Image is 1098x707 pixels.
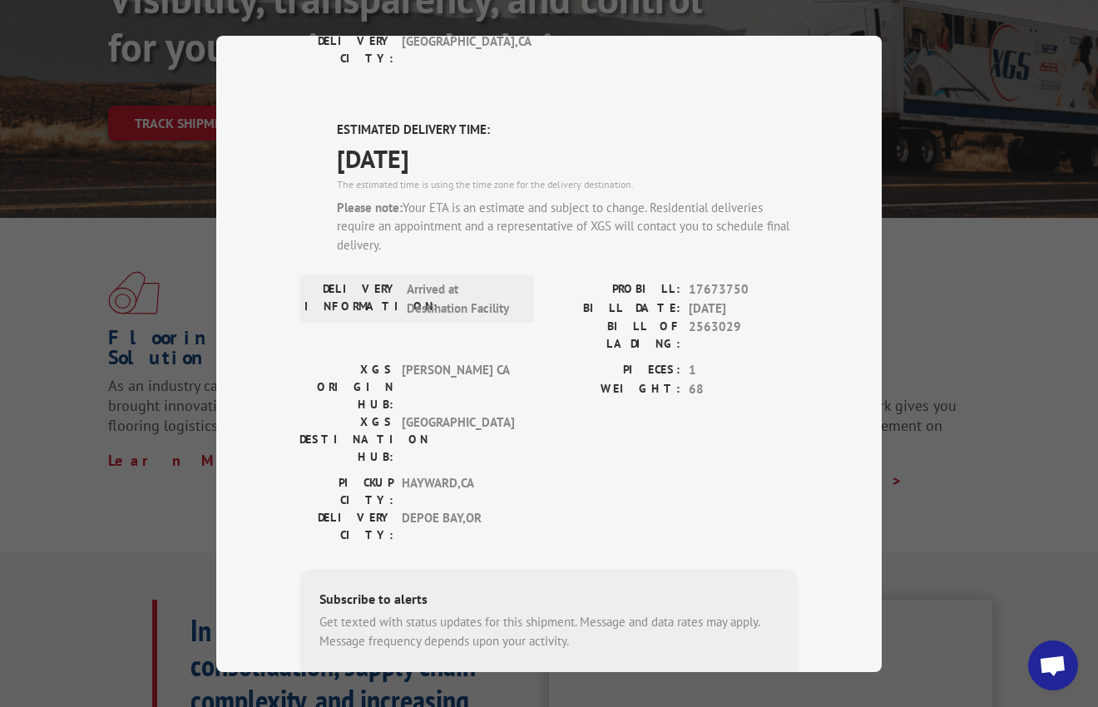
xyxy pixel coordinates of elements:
[689,299,799,318] span: [DATE]
[337,199,403,215] strong: Please note:
[549,299,680,318] label: BILL DATE:
[299,474,393,509] label: PICKUP CITY:
[337,176,799,191] div: The estimated time is using the time zone for the delivery destination.
[402,509,514,544] span: DEPOE BAY , OR
[407,280,519,318] span: Arrived at Destination Facility
[299,413,393,466] label: XGS DESTINATION HUB:
[319,589,779,613] div: Subscribe to alerts
[689,379,799,398] span: 68
[549,280,680,299] label: PROBILL:
[299,361,393,413] label: XGS ORIGIN HUB:
[337,198,799,255] div: Your ETA is an estimate and subject to change. Residential deliveries require an appointment and ...
[1028,640,1078,690] div: Open chat
[402,361,514,413] span: [PERSON_NAME] CA
[689,318,799,353] span: 2563029
[402,474,514,509] span: HAYWARD , CA
[299,509,393,544] label: DELIVERY CITY:
[402,32,514,67] span: [GEOGRAPHIC_DATA] , CA
[337,139,799,176] span: [DATE]
[402,413,514,466] span: [GEOGRAPHIC_DATA]
[304,280,398,318] label: DELIVERY INFORMATION:
[319,613,779,650] div: Get texted with status updates for this shipment. Message and data rates may apply. Message frequ...
[549,318,680,353] label: BILL OF LADING:
[299,32,393,67] label: DELIVERY CITY:
[689,361,799,380] span: 1
[337,121,799,140] label: ESTIMATED DELIVERY TIME:
[549,361,680,380] label: PIECES:
[689,280,799,299] span: 17673750
[549,379,680,398] label: WEIGHT:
